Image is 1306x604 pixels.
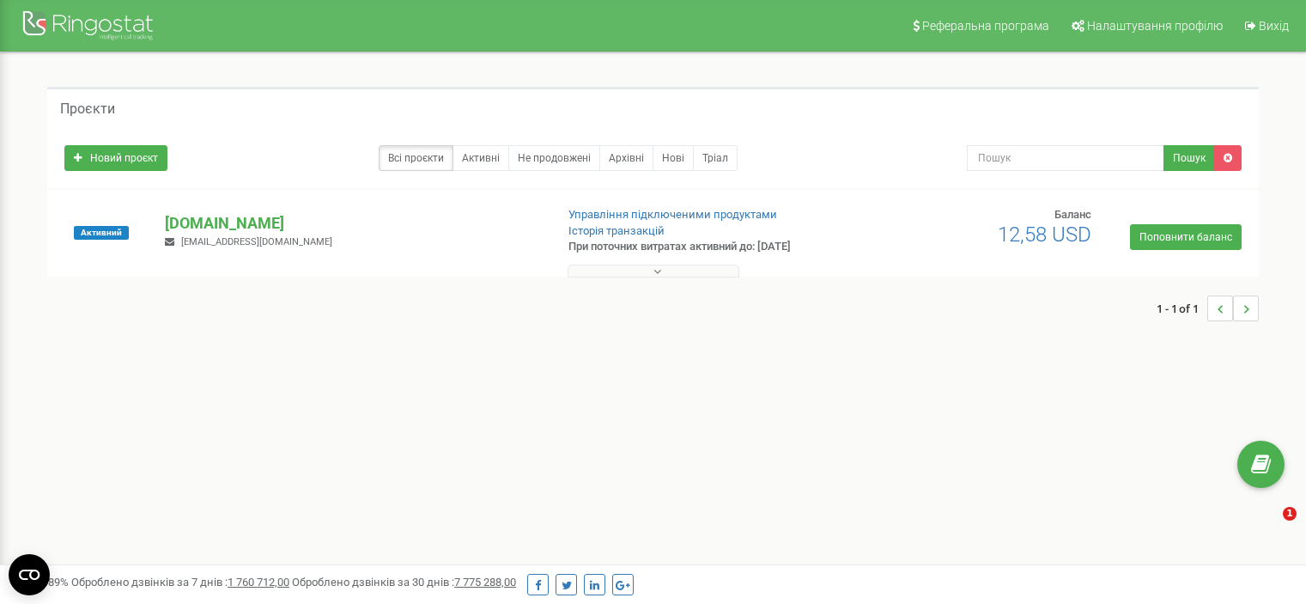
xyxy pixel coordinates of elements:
a: Всі проєкти [379,145,453,171]
span: 1 - 1 of 1 [1157,296,1207,321]
span: 1 [1283,507,1297,521]
a: Новий проєкт [64,145,167,171]
u: 7 775 288,00 [454,576,516,589]
input: Пошук [967,145,1164,171]
span: Активний [74,226,129,240]
span: Оброблено дзвінків за 7 днів : [71,576,289,589]
h5: Проєкти [60,101,115,117]
span: Оброблено дзвінків за 30 днів : [292,576,516,589]
p: При поточних витратах активний до: [DATE] [568,239,843,255]
span: Баланс [1054,208,1091,221]
a: Нові [653,145,694,171]
a: Архівні [599,145,653,171]
span: Налаштування профілю [1087,19,1223,33]
a: Історія транзакцій [568,224,665,237]
a: Не продовжені [508,145,600,171]
p: [DOMAIN_NAME] [165,212,540,235]
nav: ... [1157,278,1259,339]
a: Активні [453,145,509,171]
u: 1 760 712,00 [228,576,289,589]
span: Реферальна програма [922,19,1049,33]
span: 12,58 USD [998,223,1091,247]
span: Вихід [1259,19,1289,33]
button: Open CMP widget [9,554,50,595]
button: Пошук [1163,145,1215,171]
a: Тріал [693,145,738,171]
a: Управління підключеними продуктами [568,208,777,221]
iframe: Intercom live chat [1248,507,1289,548]
a: Поповнити баланс [1130,224,1242,250]
span: [EMAIL_ADDRESS][DOMAIN_NAME] [181,236,332,247]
